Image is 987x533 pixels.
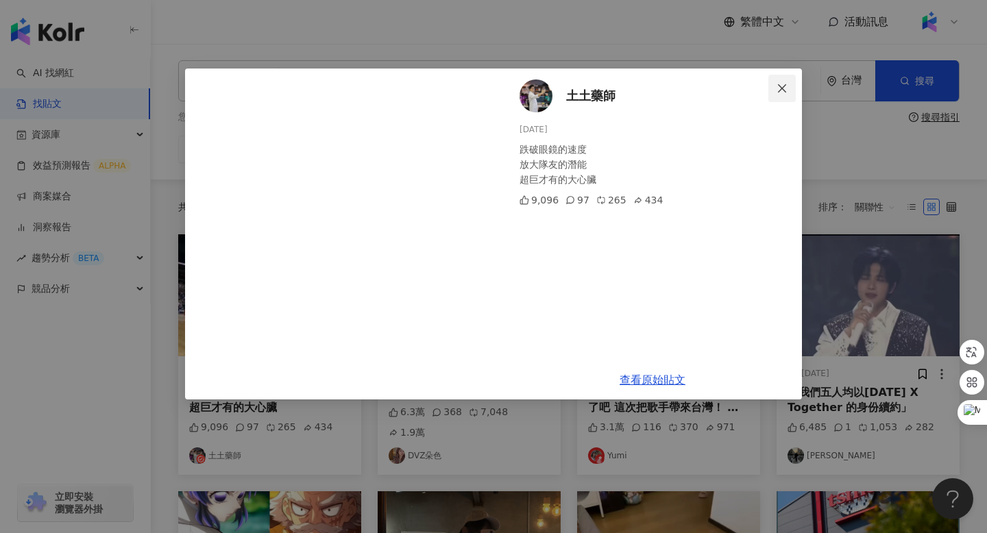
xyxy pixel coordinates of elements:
[566,86,616,106] span: 土土藥師
[620,373,685,386] a: 查看原始貼文
[520,193,559,208] div: 9,096
[633,193,663,208] div: 434
[777,83,788,94] span: close
[520,79,772,112] a: KOL Avatar土土藥師
[596,193,626,208] div: 265
[520,142,791,187] div: 跌破眼鏡的速度 放大隊友的潛能 超巨才有的大心臟
[520,123,791,136] div: [DATE]
[768,75,796,102] button: Close
[520,79,552,112] img: KOL Avatar
[565,193,589,208] div: 97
